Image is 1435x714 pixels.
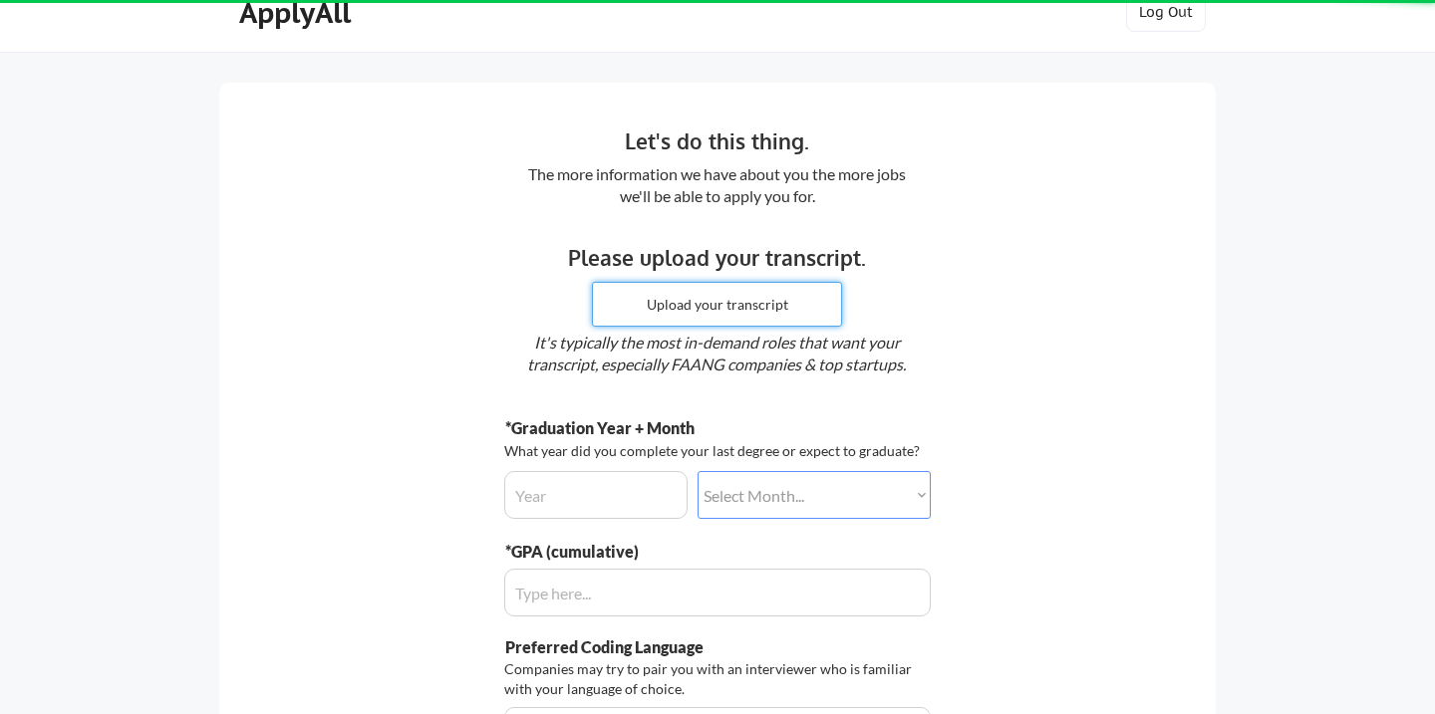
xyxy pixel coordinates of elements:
div: *Graduation Year + Month [505,417,757,439]
input: Year [504,471,688,519]
div: What year did you complete your last degree or expect to graduate? [504,441,925,461]
div: Companies may try to pair you with an interviewer who is familiar with your language of choice. [504,659,925,698]
div: *GPA (cumulative) [505,541,781,563]
input: Type here... [504,569,931,616]
div: Let's do this thing. [414,125,1020,157]
em: It's typically the most in-demand roles that want your transcript, especially FAANG companies & t... [527,333,906,373]
div: Please upload your transcript. [414,242,1020,274]
div: Preferred Coding Language [505,636,781,658]
div: The more information we have about you the more jobs we'll be able to apply you for. [517,163,917,208]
